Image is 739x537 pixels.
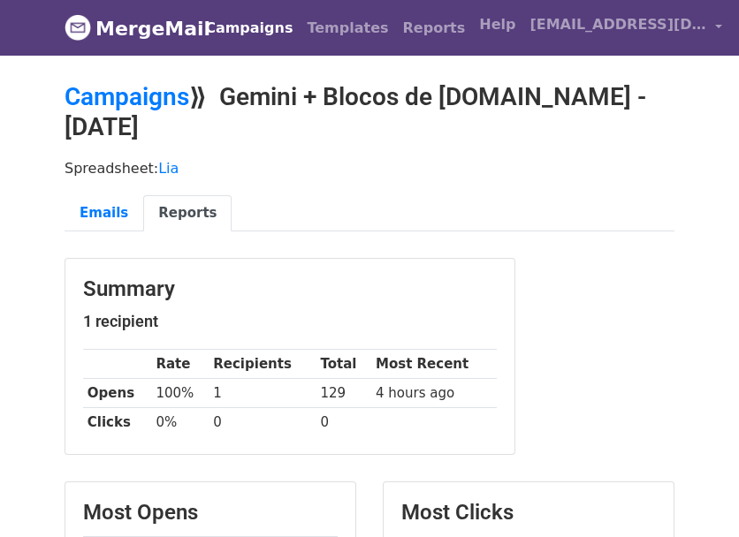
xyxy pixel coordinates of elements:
[152,350,210,379] th: Rate
[300,11,395,46] a: Templates
[316,350,371,379] th: Total
[316,379,371,408] td: 129
[83,408,152,437] th: Clicks
[83,379,152,408] th: Opens
[83,276,497,302] h3: Summary
[209,350,316,379] th: Recipients
[83,500,338,526] h3: Most Opens
[209,408,316,437] td: 0
[83,312,497,331] h5: 1 recipient
[65,14,91,41] img: MergeMail logo
[472,7,522,42] a: Help
[65,82,189,111] a: Campaigns
[522,7,729,49] a: [EMAIL_ADDRESS][DOMAIN_NAME]
[158,160,179,177] a: Lia
[209,379,316,408] td: 1
[396,11,473,46] a: Reports
[65,10,184,47] a: MergeMail
[65,159,674,178] p: Spreadsheet:
[371,379,497,408] td: 4 hours ago
[371,350,497,379] th: Most Recent
[152,408,210,437] td: 0%
[529,14,706,35] span: [EMAIL_ADDRESS][DOMAIN_NAME]
[143,195,232,231] a: Reports
[401,500,656,526] h3: Most Clicks
[65,195,143,231] a: Emails
[65,82,674,141] h2: ⟫ Gemini + Blocos de [DOMAIN_NAME] - [DATE]
[198,11,300,46] a: Campaigns
[152,379,210,408] td: 100%
[316,408,371,437] td: 0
